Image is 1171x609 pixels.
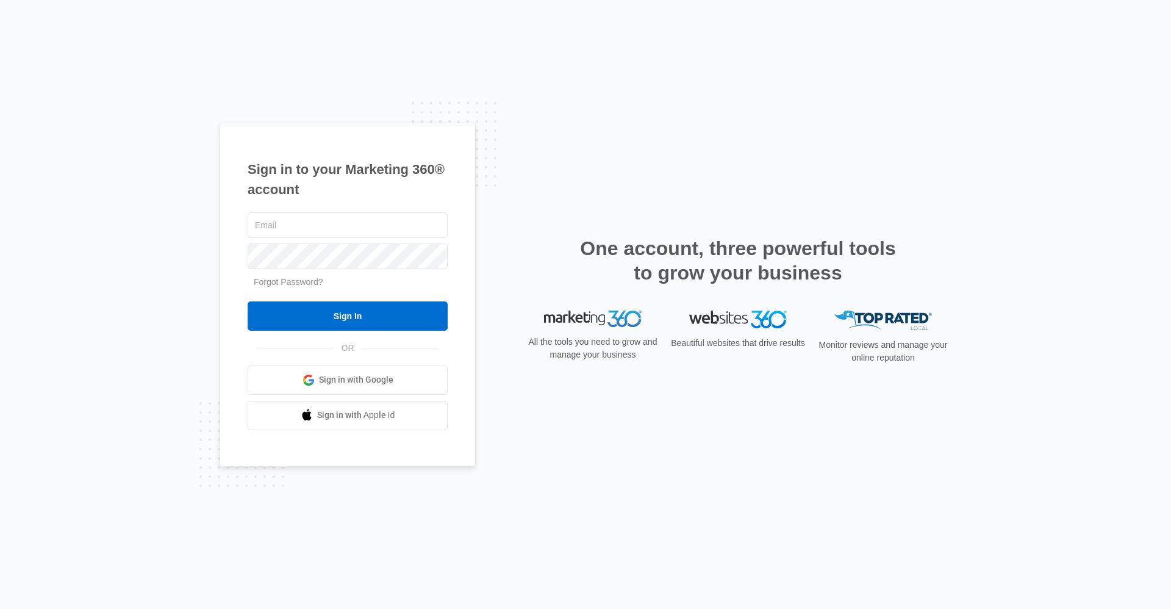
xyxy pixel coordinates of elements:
[254,277,323,287] a: Forgot Password?
[248,366,448,395] a: Sign in with Google
[248,159,448,200] h1: Sign in to your Marketing 360® account
[248,212,448,238] input: Email
[317,409,395,422] span: Sign in with Apple Id
[248,301,448,331] input: Sign In
[319,373,393,386] span: Sign in with Google
[689,311,787,328] img: Websites 360
[576,236,900,285] h2: One account, three powerful tools to grow your business
[670,337,806,350] p: Beautiful websites that drive results
[815,339,951,364] p: Monitor reviews and manage your online reputation
[834,311,932,331] img: Top Rated Local
[525,336,661,361] p: All the tools you need to grow and manage your business
[248,401,448,430] a: Sign in with Apple Id
[544,311,642,328] img: Marketing 360
[333,342,363,355] span: OR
